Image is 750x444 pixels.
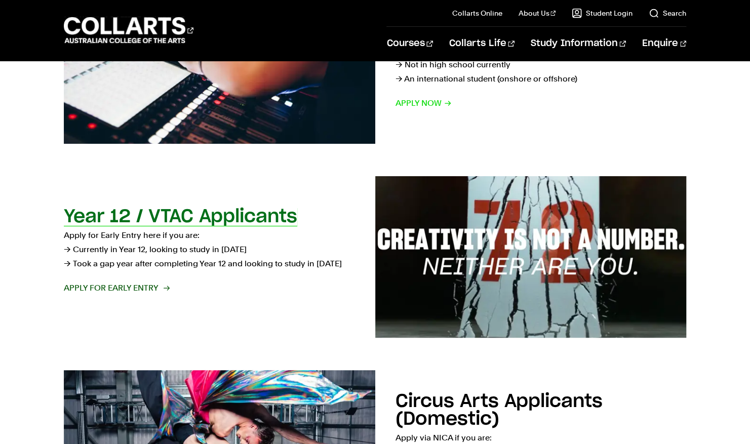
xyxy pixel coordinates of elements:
[519,8,556,18] a: About Us
[452,8,502,18] a: Collarts Online
[449,27,515,60] a: Collarts Life
[386,27,432,60] a: Courses
[396,96,452,110] span: Apply now
[64,16,193,45] div: Go to homepage
[64,176,686,337] a: Year 12 / VTAC Applicants Apply for Early Entry here if you are:→ Currently in Year 12, looking t...
[396,44,687,86] p: Apply here if you are: → Not in high school currently → An international student (onshore or offs...
[64,281,169,295] span: Apply for Early Entry
[642,27,686,60] a: Enquire
[64,208,297,226] h2: Year 12 / VTAC Applicants
[396,392,603,428] h2: Circus Arts Applicants (Domestic)
[64,228,355,271] p: Apply for Early Entry here if you are: → Currently in Year 12, looking to study in [DATE] → Took ...
[531,27,626,60] a: Study Information
[572,8,633,18] a: Student Login
[649,8,686,18] a: Search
